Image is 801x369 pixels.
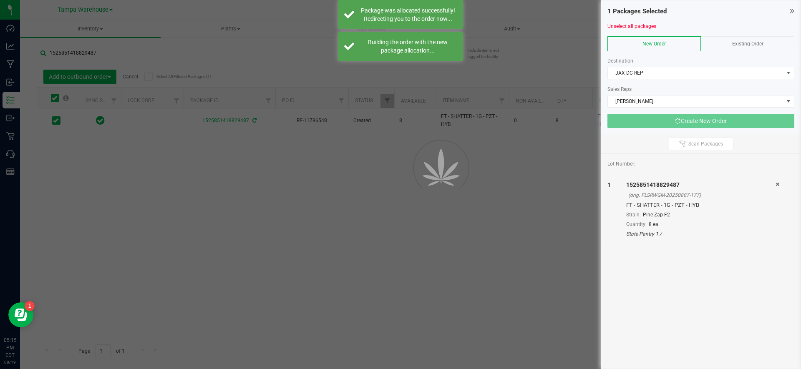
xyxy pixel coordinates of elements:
[359,6,457,23] div: Package was allocated successfully! Redirecting you to the order now...
[607,160,635,168] span: Lot Number:
[732,41,763,47] span: Existing Order
[626,212,641,218] span: Strain:
[628,191,776,199] div: (orig. FLSRWGM-20250807-177)
[608,67,783,79] span: JAX DC REP
[25,301,35,311] iframe: Resource center unread badge
[359,38,457,55] div: Building the order with the new package allocation...
[607,58,633,64] span: Destination
[669,138,733,150] button: Scan Packages
[642,41,666,47] span: New Order
[643,212,670,218] span: Pine Zap F2
[607,86,632,92] span: Sales Reps
[626,221,647,227] span: Quantity:
[8,302,33,327] iframe: Resource center
[608,95,783,107] span: [PERSON_NAME]
[626,230,776,238] div: State Pantry 1 / -
[649,221,658,227] span: 8 ea
[607,181,611,188] span: 1
[607,114,794,128] button: Create New Order
[688,141,723,147] span: Scan Packages
[626,201,776,209] div: FT - SHATTER - 1G - PZT - HYB
[607,23,656,29] a: Unselect all packages
[626,181,776,189] div: 1525851418829487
